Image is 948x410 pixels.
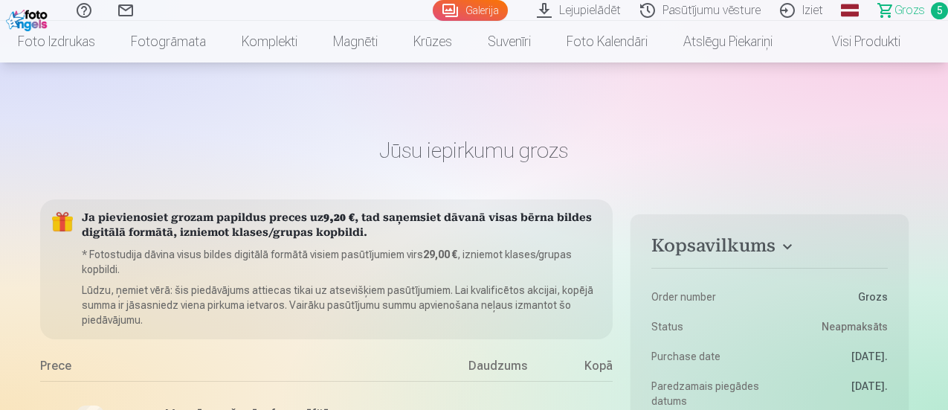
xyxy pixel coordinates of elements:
[224,21,315,63] a: Komplekti
[777,379,888,409] dd: [DATE].
[82,211,602,241] h5: Ja pievienosiet grozam papildus preces uz , tad saņemsiet dāvanā visas bērna bildes digitālā form...
[40,357,442,381] div: Prece
[651,379,762,409] dt: Paredzamais piegādes datums
[651,235,887,262] button: Kopsavilkums
[894,1,925,19] span: Grozs
[790,21,918,63] a: Visi produkti
[549,21,665,63] a: Foto kalendāri
[777,349,888,364] dd: [DATE].
[777,289,888,304] dd: Grozs
[553,357,613,381] div: Kopā
[315,21,396,63] a: Magnēti
[931,2,948,19] span: 5
[396,21,470,63] a: Krūzes
[651,319,762,334] dt: Status
[822,319,888,334] span: Neapmaksāts
[665,21,790,63] a: Atslēgu piekariņi
[470,21,549,63] a: Suvenīri
[113,21,224,63] a: Fotogrāmata
[651,289,762,304] dt: Order number
[423,249,457,260] b: 29,00 €
[651,349,762,364] dt: Purchase date
[442,357,553,381] div: Daudzums
[40,137,909,164] h1: Jūsu iepirkumu grozs
[82,283,602,327] p: Lūdzu, ņemiet vērā: šis piedāvājums attiecas tikai uz atsevišķiem pasūtījumiem. Lai kvalificētos ...
[82,247,602,277] p: * Fotostudija dāvina visus bildes digitālā formātā visiem pasūtījumiem virs , izniemot klases/gru...
[6,6,51,31] img: /fa1
[323,213,355,224] b: 9,20 €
